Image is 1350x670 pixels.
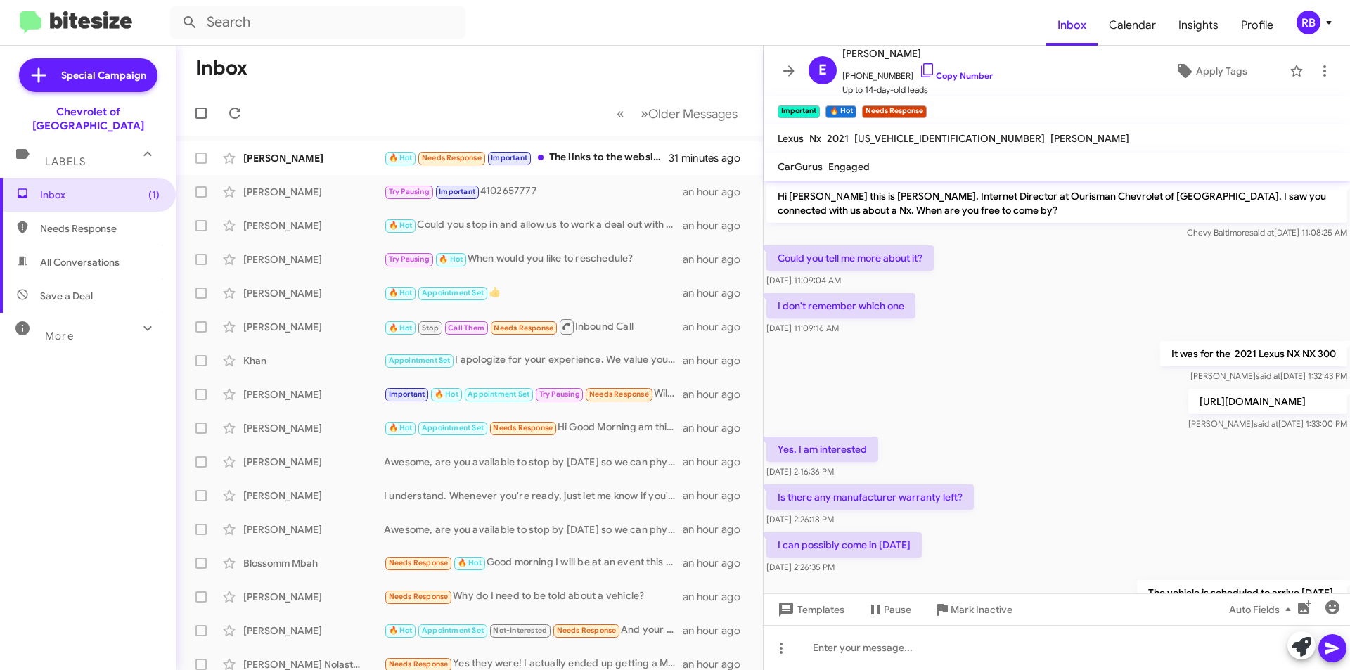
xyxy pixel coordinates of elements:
[439,187,475,196] span: Important
[766,245,934,271] p: Could you tell me more about it?
[766,323,839,333] span: [DATE] 11:09:16 AM
[778,160,823,173] span: CarGurus
[435,389,458,399] span: 🔥 Hot
[243,387,384,401] div: [PERSON_NAME]
[243,489,384,503] div: [PERSON_NAME]
[1167,5,1230,46] a: Insights
[632,99,746,128] button: Next
[439,255,463,264] span: 🔥 Hot
[384,285,683,301] div: 👍
[922,597,1024,622] button: Mark Inactive
[1249,227,1274,238] span: said at
[389,592,449,601] span: Needs Response
[384,183,683,200] div: 4102657777
[856,597,922,622] button: Pause
[1229,597,1297,622] span: Auto Fields
[389,255,430,264] span: Try Pausing
[40,255,120,269] span: All Conversations
[683,624,752,638] div: an hour ago
[384,455,683,469] div: Awesome, are you available to stop by [DATE] so we can physically see your vehicle?
[766,532,922,558] p: I can possibly come in [DATE]
[384,489,683,503] div: I understand. Whenever you're ready, just let me know if you'd like to explore selling your Cruze.
[557,626,617,635] span: Needs Response
[1050,132,1129,145] span: [PERSON_NAME]
[493,423,553,432] span: Needs Response
[422,626,484,635] span: Appointment Set
[919,70,993,81] a: Copy Number
[683,354,752,368] div: an hour ago
[389,288,413,297] span: 🔥 Hot
[778,105,820,118] small: Important
[842,45,993,62] span: [PERSON_NAME]
[384,150,669,166] div: The links to the website didn't work but I'm in talks with [PERSON_NAME] rn
[243,421,384,435] div: [PERSON_NAME]
[828,160,870,173] span: Engaged
[40,289,93,303] span: Save a Deal
[243,590,384,604] div: [PERSON_NAME]
[40,188,160,202] span: Inbox
[45,330,74,342] span: More
[61,68,146,82] span: Special Campaign
[389,356,451,365] span: Appointment Set
[683,252,752,266] div: an hour ago
[243,151,384,165] div: [PERSON_NAME]
[827,132,849,145] span: 2021
[243,624,384,638] div: [PERSON_NAME]
[384,588,683,605] div: Why do I need to be told about a vehicle?
[384,420,683,436] div: Hi Good Morning am thinking keep it
[862,105,927,118] small: Needs Response
[683,320,752,334] div: an hour ago
[766,183,1347,223] p: Hi [PERSON_NAME] this is [PERSON_NAME], Internet Director at Ourisman Chevrolet of [GEOGRAPHIC_DA...
[683,489,752,503] div: an hour ago
[683,219,752,233] div: an hour ago
[148,188,160,202] span: (1)
[1254,418,1278,429] span: said at
[683,556,752,570] div: an hour ago
[589,389,649,399] span: Needs Response
[539,389,580,399] span: Try Pausing
[384,522,683,536] div: Awesome, are you available to stop by [DATE] so we can physically see your vehicle for an offer?
[384,386,683,402] div: Will try to
[494,323,553,333] span: Needs Response
[45,155,86,168] span: Labels
[389,389,425,399] span: Important
[641,105,648,122] span: »
[818,59,827,82] span: E
[884,597,911,622] span: Pause
[766,484,974,510] p: Is there any manufacturer warranty left?
[1218,597,1308,622] button: Auto Fields
[389,221,413,230] span: 🔥 Hot
[468,389,529,399] span: Appointment Set
[384,555,683,571] div: Good morning I will be at an event this weekend but I can reach out next week
[775,597,844,622] span: Templates
[384,251,683,267] div: When would you like to reschedule?
[491,153,527,162] span: Important
[493,626,547,635] span: Not-Interested
[1188,418,1347,429] span: [PERSON_NAME] [DATE] 1:33:00 PM
[1256,371,1280,381] span: said at
[243,252,384,266] div: [PERSON_NAME]
[683,185,752,199] div: an hour ago
[389,423,413,432] span: 🔥 Hot
[617,105,624,122] span: «
[766,293,915,318] p: I don't remember which one
[448,323,484,333] span: Call Them
[422,288,484,297] span: Appointment Set
[243,286,384,300] div: [PERSON_NAME]
[766,275,841,285] span: [DATE] 11:09:04 AM
[809,132,821,145] span: Nx
[458,558,482,567] span: 🔥 Hot
[951,597,1012,622] span: Mark Inactive
[1230,5,1285,46] a: Profile
[766,562,835,572] span: [DATE] 2:26:35 PM
[778,132,804,145] span: Lexus
[422,423,484,432] span: Appointment Set
[389,187,430,196] span: Try Pausing
[243,185,384,199] div: [PERSON_NAME]
[170,6,465,39] input: Search
[389,626,413,635] span: 🔥 Hot
[766,514,834,524] span: [DATE] 2:26:18 PM
[389,558,449,567] span: Needs Response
